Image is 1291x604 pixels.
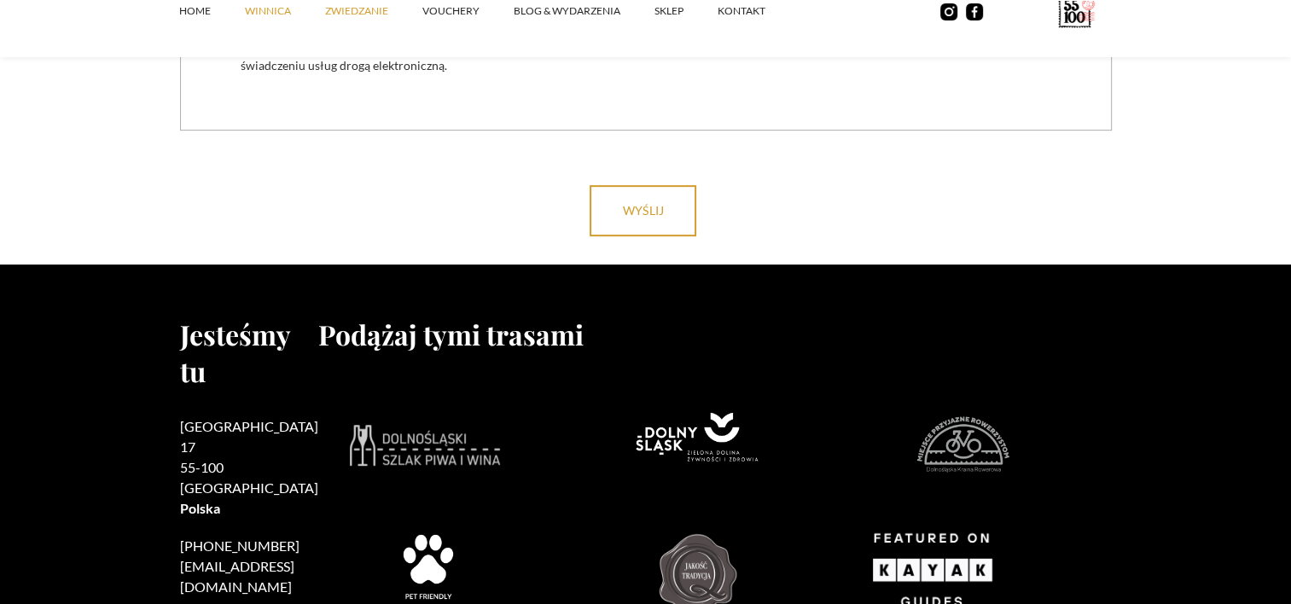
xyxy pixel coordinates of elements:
[180,500,220,516] strong: Polska
[180,558,294,595] a: [EMAIL_ADDRESS][DOMAIN_NAME]
[180,416,318,519] h2: [GEOGRAPHIC_DATA] 17 55-100 [GEOGRAPHIC_DATA]
[180,537,299,554] a: [PHONE_NUMBER]
[590,185,696,236] input: wyślij
[180,316,318,389] h2: Jesteśmy tu
[318,316,1112,352] h2: Podążaj tymi trasami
